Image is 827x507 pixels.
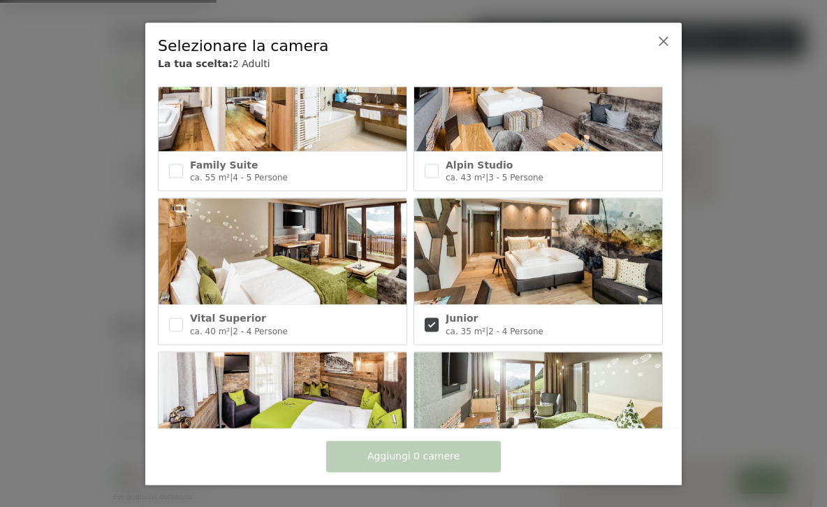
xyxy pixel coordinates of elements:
[233,326,288,336] span: 2 - 4 Persone
[159,199,407,305] img: Vital Superior
[485,326,488,336] span: |
[233,173,288,183] span: 4 - 5 Persone
[233,58,270,69] span: 2 Adulti
[230,173,233,183] span: |
[230,326,233,336] span: |
[190,326,230,336] span: ca. 40 m²
[159,352,407,458] img: Single Alpin
[190,173,230,183] span: ca. 55 m²
[414,45,662,151] img: Alpin Studio
[446,173,485,183] span: ca. 43 m²
[414,199,662,305] img: Junior
[446,313,478,324] span: Junior
[488,326,543,336] span: 2 - 4 Persone
[158,58,233,69] b: La tua scelta:
[190,159,258,170] span: Family Suite
[414,352,662,458] img: Single Superior
[446,326,485,336] span: ca. 35 m²
[190,313,266,324] span: Vital Superior
[485,173,488,183] span: |
[158,35,626,57] div: Selezionare la camera
[446,159,513,170] span: Alpin Studio
[488,173,543,183] span: 3 - 5 Persone
[159,45,407,151] img: Family Suite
